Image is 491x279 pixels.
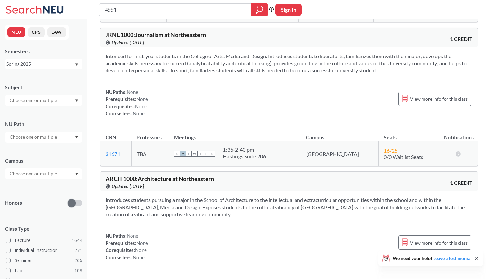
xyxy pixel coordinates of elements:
span: View more info for this class [410,95,468,103]
th: Meetings [169,127,301,141]
div: Campus [5,157,82,164]
div: NUPaths: Prerequisites: Corequisites: Course fees: [106,232,148,261]
span: 16 / 25 [384,147,397,154]
svg: Dropdown arrow [75,99,78,102]
div: Hastings Suite 206 [223,153,266,159]
span: None [127,233,138,239]
span: ARCH 1000 : Architecture at Northeastern [106,175,214,182]
span: 266 [74,257,82,264]
span: None [133,110,145,116]
a: Leave a testimonial [433,255,472,261]
span: 271 [74,247,82,254]
th: Campus [301,127,378,141]
th: Seats [379,127,440,141]
span: None [135,247,147,253]
div: magnifying glass [251,3,268,16]
th: Notifications [440,127,478,141]
svg: Dropdown arrow [75,136,78,139]
span: Updated [DATE] [112,183,144,190]
div: Dropdown arrow [5,132,82,143]
span: We need your help! [393,256,472,260]
input: Class, professor, course number, "phrase" [104,4,247,15]
div: NU Path [5,120,82,128]
button: Sign In [275,4,302,16]
div: 1:35 - 2:40 pm [223,146,266,153]
span: T [186,151,192,157]
span: S [174,151,180,157]
input: Choose one or multiple [6,133,61,141]
svg: Dropdown arrow [75,173,78,175]
p: Honors [5,199,22,207]
div: NUPaths: Prerequisites: Corequisites: Course fees: [106,88,148,117]
td: TBA [131,141,169,166]
svg: Dropdown arrow [75,63,78,66]
span: T [197,151,203,157]
span: None [136,96,148,102]
div: Spring 2025Dropdown arrow [5,59,82,69]
svg: magnifying glass [256,5,263,14]
a: 31671 [106,151,120,157]
label: Seminar [6,256,82,265]
span: None [127,89,138,95]
label: Individual Instruction [6,246,82,255]
section: Intended for first-year students in the College of Arts, Media and Design. Introduces students to... [106,53,472,74]
span: 1644 [72,237,82,244]
div: Spring 2025 [6,60,74,68]
span: Updated [DATE] [112,39,144,46]
span: None [135,103,147,109]
button: CPS [28,27,45,37]
span: JRNL 1000 : Journalism at Northeastern [106,31,206,38]
span: 1 CREDIT [450,35,472,43]
div: Dropdown arrow [5,168,82,179]
span: None [133,254,145,260]
input: Choose one or multiple [6,170,61,178]
div: Dropdown arrow [5,95,82,106]
td: [GEOGRAPHIC_DATA] [301,141,378,166]
div: Subject [5,84,82,91]
label: Lab [6,266,82,275]
button: LAW [47,27,66,37]
span: W [192,151,197,157]
span: F [203,151,209,157]
th: Professors [131,127,169,141]
span: None [136,240,148,246]
span: 108 [74,267,82,274]
div: CRN [106,134,116,141]
section: Introduces students pursuing a major in the School of Architecture to the intellectual and extrac... [106,197,472,218]
span: S [209,151,215,157]
label: Lecture [6,236,82,245]
span: M [180,151,186,157]
span: 1 CREDIT [450,179,472,186]
button: NEU [7,27,25,37]
span: 0/0 Waitlist Seats [384,154,423,160]
input: Choose one or multiple [6,96,61,104]
span: View more info for this class [410,239,468,247]
div: Semesters [5,48,82,55]
span: Class Type [5,225,82,232]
